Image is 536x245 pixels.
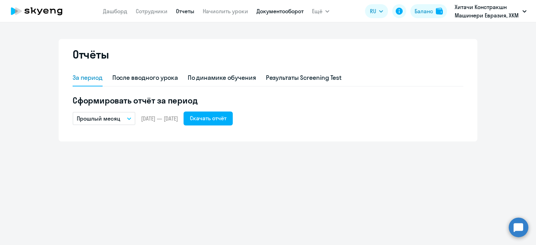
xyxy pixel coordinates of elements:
h5: Сформировать отчёт за период [73,95,463,106]
button: Хитачи Констракшн Машинери Евразия, ХКМ ЕВРАЗИЯ, ООО [451,3,530,20]
img: balance [436,8,443,15]
button: Балансbalance [410,4,447,18]
div: После вводного урока [112,73,178,82]
p: Хитачи Констракшн Машинери Евразия, ХКМ ЕВРАЗИЯ, ООО [455,3,520,20]
button: Скачать отчёт [184,112,233,125]
p: Прошлый месяц [77,114,120,123]
span: Ещё [312,7,322,15]
div: По динамике обучения [188,73,256,82]
a: Отчеты [176,8,194,15]
button: Прошлый месяц [73,112,135,125]
span: [DATE] — [DATE] [141,115,178,122]
div: За период [73,73,103,82]
button: Ещё [312,4,329,18]
div: Баланс [415,7,433,15]
span: RU [370,7,376,15]
a: Начислить уроки [203,8,248,15]
a: Сотрудники [136,8,167,15]
div: Результаты Screening Test [266,73,342,82]
a: Дашборд [103,8,127,15]
button: RU [365,4,388,18]
div: Скачать отчёт [190,114,226,122]
h2: Отчёты [73,47,109,61]
a: Документооборот [256,8,304,15]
